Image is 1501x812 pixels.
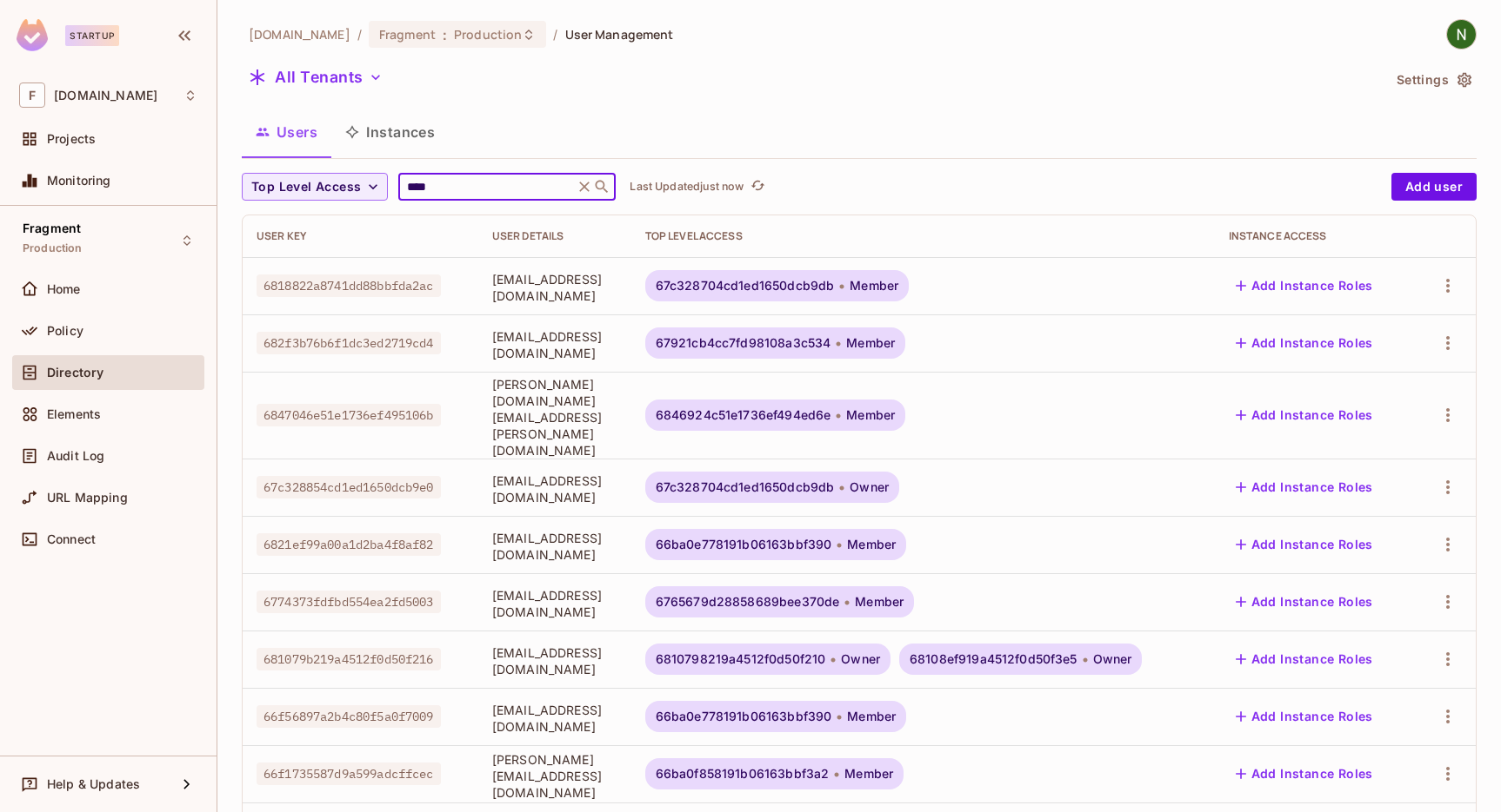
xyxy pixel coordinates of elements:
[841,652,880,666] span: Owner
[492,702,617,735] span: [EMAIL_ADDRESS][DOMAIN_NAME]
[747,176,768,197] button: refresh
[47,407,101,421] span: Elements
[1229,703,1380,730] button: Add Instance Roles
[492,644,617,677] span: [EMAIL_ADDRESS][DOMAIN_NAME]
[331,110,449,154] button: Instances
[656,595,840,609] span: 6765679d28858689bee370de
[47,174,111,188] span: Monitoring
[442,28,448,42] span: :
[1229,473,1380,501] button: Add Instance Roles
[492,328,617,361] span: [EMAIL_ADDRESS][DOMAIN_NAME]
[251,176,361,198] span: Top Level Access
[1390,66,1477,94] button: Settings
[23,221,81,235] span: Fragment
[492,229,617,243] div: User Details
[553,26,557,43] li: /
[656,767,830,781] span: 66ba0f858191b06163bbf3a2
[19,83,45,108] span: F
[492,271,617,304] span: [EMAIL_ADDRESS][DOMAIN_NAME]
[47,532,96,546] span: Connect
[379,26,436,43] span: Fragment
[750,178,765,195] span: refresh
[656,710,832,723] span: 66ba0e778191b06163bbf390
[1229,531,1380,558] button: Add Instance Roles
[257,705,441,728] span: 66f56897a2b4c80f5a0f7009
[630,180,744,194] p: Last Updated just now
[1229,329,1380,357] button: Add Instance Roles
[257,648,441,670] span: 681079b219a4512f0d50f216
[847,538,896,551] span: Member
[257,476,441,498] span: 67c328854cd1ed1650dcb9e0
[1229,401,1380,429] button: Add Instance Roles
[257,274,441,297] span: 6818822a8741dd88bbfda2ac
[47,777,140,791] span: Help & Updates
[645,229,1201,243] div: Top Level Access
[656,538,832,551] span: 66ba0e778191b06163bbf390
[47,449,104,463] span: Audit Log
[1229,588,1380,616] button: Add Instance Roles
[257,591,441,613] span: 6774373fdfbd554ea2fd5003
[257,332,441,354] span: 682f3b76b6f1dc3ed2719cd4
[47,132,96,146] span: Projects
[846,336,895,350] span: Member
[565,26,674,43] span: User Management
[47,366,103,380] span: Directory
[1229,760,1380,788] button: Add Instance Roles
[656,480,835,494] span: 67c328704cd1ed1650dcb9db
[249,26,350,43] span: the active workspace
[23,241,83,255] span: Production
[910,652,1077,666] span: 68108ef919a4512f0d50f3e5
[492,530,617,563] span: [EMAIL_ADDRESS][DOMAIN_NAME]
[1391,173,1477,201] button: Add user
[47,491,128,505] span: URL Mapping
[1093,652,1132,666] span: Owner
[1229,272,1380,300] button: Add Instance Roles
[257,404,441,426] span: 6847046e51e1736ef495106b
[492,587,617,620] span: [EMAIL_ADDRESS][DOMAIN_NAME]
[850,480,889,494] span: Owner
[847,710,896,723] span: Member
[242,110,331,154] button: Users
[850,279,898,293] span: Member
[1229,645,1380,673] button: Add Instance Roles
[855,595,904,609] span: Member
[54,89,157,102] span: Workspace: fragment.fit
[65,25,119,46] div: Startup
[656,408,831,422] span: 6846924c51e1736ef494ed6e
[257,229,464,243] div: User Key
[257,533,441,556] span: 6821ef99a00a1d2ba4f8af82
[1447,20,1476,49] img: Nadav Avidan
[242,63,390,91] button: All Tenants
[846,408,895,422] span: Member
[257,762,441,785] span: 66f1735587d9a599adcffcec
[454,26,522,43] span: Production
[492,376,617,459] span: [PERSON_NAME][DOMAIN_NAME][EMAIL_ADDRESS][PERSON_NAME][DOMAIN_NAME]
[47,282,81,296] span: Home
[1229,229,1400,243] div: Instance Access
[844,767,893,781] span: Member
[656,652,826,666] span: 6810798219a4512f0d50f210
[242,173,388,201] button: Top Level Access
[492,472,617,505] span: [EMAIL_ADDRESS][DOMAIN_NAME]
[656,279,835,293] span: 67c328704cd1ed1650dcb9db
[47,324,83,338] span: Policy
[744,176,768,197] span: Click to refresh data
[357,26,362,43] li: /
[492,751,617,801] span: [PERSON_NAME][EMAIL_ADDRESS][DOMAIN_NAME]
[17,19,48,51] img: SReyMgAAAABJRU5ErkJggg==
[656,336,831,350] span: 67921cb4cc7fd98108a3c534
